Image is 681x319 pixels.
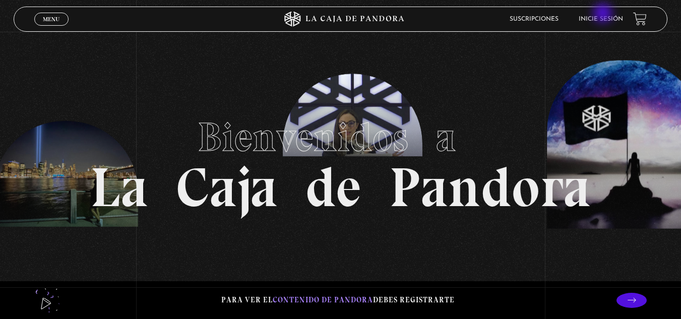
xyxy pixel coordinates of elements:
span: Cerrar [39,24,63,31]
p: Para ver el debes registrarte [221,293,455,307]
span: Menu [43,16,59,22]
a: View your shopping cart [633,12,647,26]
span: contenido de Pandora [273,295,373,304]
span: Bienvenidos a [198,113,484,161]
a: Suscripciones [510,16,559,22]
h1: La Caja de Pandora [90,104,591,215]
a: Inicie sesión [579,16,623,22]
